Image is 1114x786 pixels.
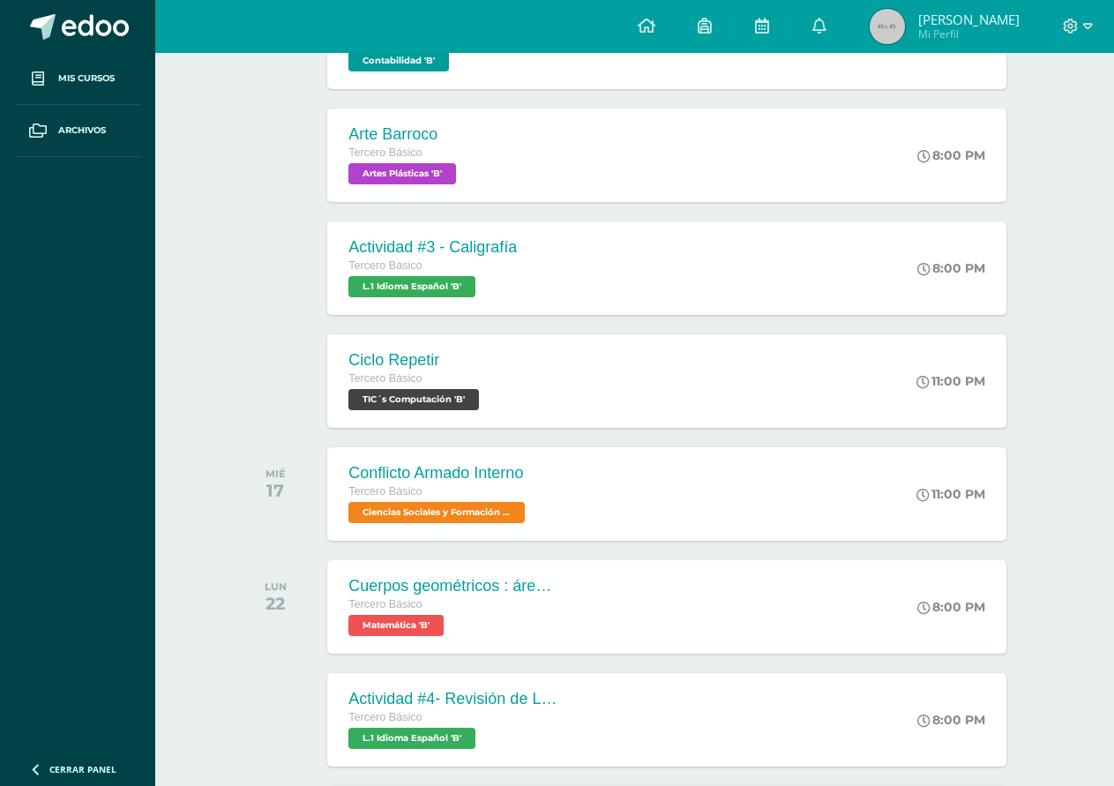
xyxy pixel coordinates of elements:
[348,276,475,297] span: L.1 Idioma Español 'B'
[348,372,422,385] span: Tercero Básico
[265,480,286,501] div: 17
[348,259,422,272] span: Tercero Básico
[348,146,422,159] span: Tercero Básico
[918,26,1020,41] span: Mi Perfil
[917,599,985,615] div: 8:00 PM
[265,593,287,614] div: 22
[348,598,422,610] span: Tercero Básico
[14,53,141,105] a: Mis cursos
[348,50,449,71] span: Contabilidad 'B'
[348,502,525,523] span: Ciencias Sociales y Formación Ciudadana 'B'
[348,711,422,723] span: Tercero Básico
[870,9,905,44] img: 45x45
[348,125,460,144] div: Arte Barroco
[916,486,985,502] div: 11:00 PM
[348,351,483,370] div: Ciclo Repetir
[348,238,517,257] div: Actividad #3 - Caligrafía
[14,105,141,157] a: Archivos
[916,373,985,389] div: 11:00 PM
[348,728,475,749] span: L.1 Idioma Español 'B'
[58,71,115,86] span: Mis cursos
[917,147,985,163] div: 8:00 PM
[348,615,444,636] span: Matemática 'B'
[918,11,1020,28] span: [PERSON_NAME]
[58,124,106,138] span: Archivos
[917,712,985,728] div: 8:00 PM
[348,485,422,498] span: Tercero Básico
[49,763,116,775] span: Cerrar panel
[348,577,560,595] div: Cuerpos geométricos : área y volumen
[348,163,456,184] span: Artes Plásticas 'B'
[348,389,479,410] span: TIC´s Computación 'B'
[917,260,985,276] div: 8:00 PM
[265,580,287,593] div: LUN
[348,690,560,708] div: Actividad #4- Revisión de Libro
[265,468,286,480] div: MIÉ
[348,464,529,483] div: Conflicto Armado Interno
